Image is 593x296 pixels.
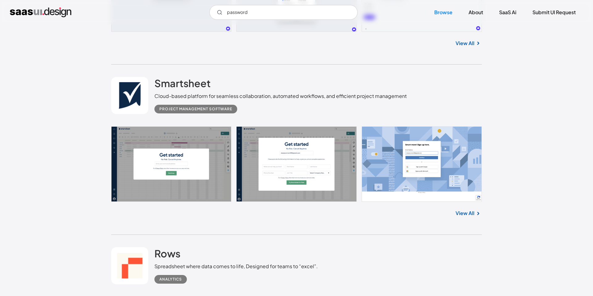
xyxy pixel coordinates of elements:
[154,92,407,100] div: Cloud-based platform for seamless collaboration, automated workflows, and efficient project manag...
[427,6,460,19] a: Browse
[456,209,474,217] a: View All
[492,6,524,19] a: SaaS Ai
[10,7,71,17] a: home
[154,247,180,263] a: Rows
[456,40,474,47] a: View All
[525,6,583,19] a: Submit UI Request
[154,77,211,92] a: Smartsheet
[159,276,182,283] div: Analytics
[461,6,490,19] a: About
[154,77,211,89] h2: Smartsheet
[209,5,358,20] input: Search UI designs you're looking for...
[209,5,358,20] form: Email Form
[159,105,232,113] div: Project Management Software
[154,247,180,260] h2: Rows
[154,263,318,270] div: Spreadsheet where data comes to life, Designed for teams to “excel”.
